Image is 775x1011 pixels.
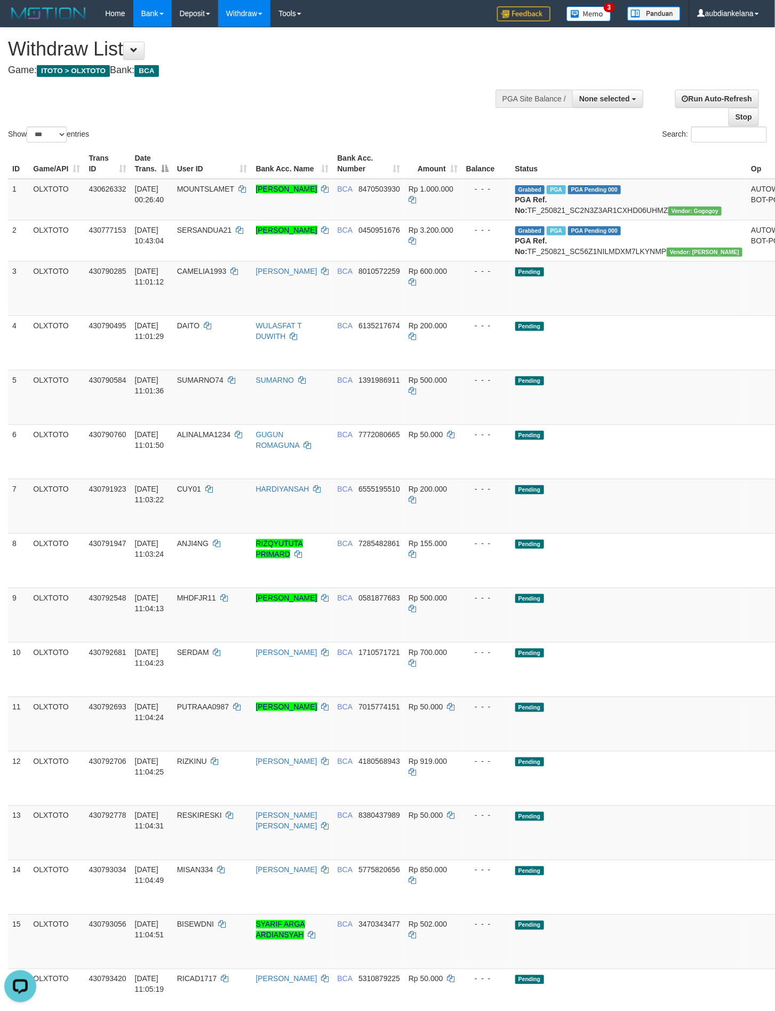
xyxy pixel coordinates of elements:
[8,533,29,588] td: 8
[8,220,29,261] td: 2
[8,914,29,969] td: 15
[29,179,84,220] td: OLXTOTO
[358,594,400,602] span: Copy 0581877683 to clipboard
[256,757,317,765] a: [PERSON_NAME]
[515,921,544,930] span: Pending
[8,424,29,479] td: 6
[572,90,643,108] button: None selected
[89,539,126,548] span: 430791947
[409,757,447,765] span: Rp 919.000
[256,321,302,341] a: WULASFAT T DUWITH
[29,751,84,805] td: OLXTOTO
[131,148,173,179] th: Date Trans.: activate to sort column descending
[409,975,443,983] span: Rp 50.000
[358,267,400,275] span: Copy 8010572259 to clipboard
[177,920,214,929] span: BISEWDNI
[256,185,317,193] a: [PERSON_NAME]
[8,148,29,179] th: ID
[89,185,126,193] span: 430626332
[547,185,565,194] span: Marked by aubasegaf
[89,920,126,929] span: 430793056
[135,430,164,449] span: [DATE] 11:01:50
[466,593,507,603] div: - - -
[177,811,222,820] span: RESKIRESKI
[409,430,443,439] span: Rp 50.000
[337,267,352,275] span: BCA
[466,538,507,549] div: - - -
[547,226,565,235] span: Marked by aubdiankelana
[604,3,615,12] span: 3
[8,179,29,220] td: 1
[466,484,507,494] div: - - -
[256,485,309,493] a: HARDIYANSAH
[358,920,400,929] span: Copy 3470343477 to clipboard
[29,588,84,642] td: OLXTOTO
[515,185,545,194] span: Grabbed
[568,226,621,235] span: PGA Pending
[177,539,209,548] span: ANJI4NG
[256,866,317,874] a: [PERSON_NAME]
[729,108,759,126] a: Stop
[8,642,29,697] td: 10
[177,757,207,765] span: RIZKINU
[337,811,352,820] span: BCA
[515,431,544,440] span: Pending
[337,757,352,765] span: BCA
[177,185,234,193] span: MOUNTSLAMET
[4,4,36,36] button: Open LiveChat chat widget
[675,90,759,108] a: Run Auto-Refresh
[404,148,462,179] th: Amount: activate to sort column ascending
[691,127,767,143] input: Search:
[337,430,352,439] span: BCA
[256,594,317,602] a: [PERSON_NAME]
[252,148,333,179] th: Bank Acc. Name: activate to sort column ascending
[409,702,443,711] span: Rp 50.000
[511,220,747,261] td: TF_250821_SC56Z1NILMDXM7LKYNMP
[409,485,447,493] span: Rp 200.000
[409,226,453,234] span: Rp 3.200.000
[256,920,305,939] a: SYARIF ARGA ARDIANSYAH
[8,697,29,751] td: 11
[667,248,743,257] span: Vendor URL: https://secure5.1velocity.biz
[177,267,227,275] span: CAMELIA1993
[8,860,29,914] td: 14
[566,6,611,21] img: Button%20Memo.svg
[135,226,164,245] span: [DATE] 10:43:04
[668,207,722,216] span: Vendor URL: https://secure2.1velocity.biz
[515,594,544,603] span: Pending
[515,703,544,712] span: Pending
[337,594,352,602] span: BCA
[337,975,352,983] span: BCA
[337,185,352,193] span: BCA
[409,594,447,602] span: Rp 500.000
[8,65,506,76] h4: Game: Bank:
[579,94,630,103] span: None selected
[511,148,747,179] th: Status
[358,485,400,493] span: Copy 6555195510 to clipboard
[358,648,400,657] span: Copy 1710571721 to clipboard
[177,866,213,874] span: MISAN334
[358,975,400,983] span: Copy 5310879225 to clipboard
[409,539,447,548] span: Rp 155.000
[29,315,84,370] td: OLXTOTO
[511,179,747,220] td: TF_250821_SC2N3Z3AR1CXHD06UHMZ
[466,756,507,767] div: - - -
[177,702,229,711] span: PUTRAAA0987
[256,226,317,234] a: [PERSON_NAME]
[135,757,164,776] span: [DATE] 11:04:25
[89,321,126,330] span: 430790495
[337,539,352,548] span: BCA
[135,811,164,831] span: [DATE] 11:04:31
[256,811,317,831] a: [PERSON_NAME] [PERSON_NAME]
[135,975,164,994] span: [DATE] 11:05:19
[256,648,317,657] a: [PERSON_NAME]
[89,866,126,874] span: 430793034
[466,184,507,194] div: - - -
[409,321,447,330] span: Rp 200.000
[358,811,400,820] span: Copy 8380437989 to clipboard
[135,321,164,341] span: [DATE] 11:01:29
[29,860,84,914] td: OLXTOTO
[89,811,126,820] span: 430792778
[409,648,447,657] span: Rp 700.000
[409,920,447,929] span: Rp 502.000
